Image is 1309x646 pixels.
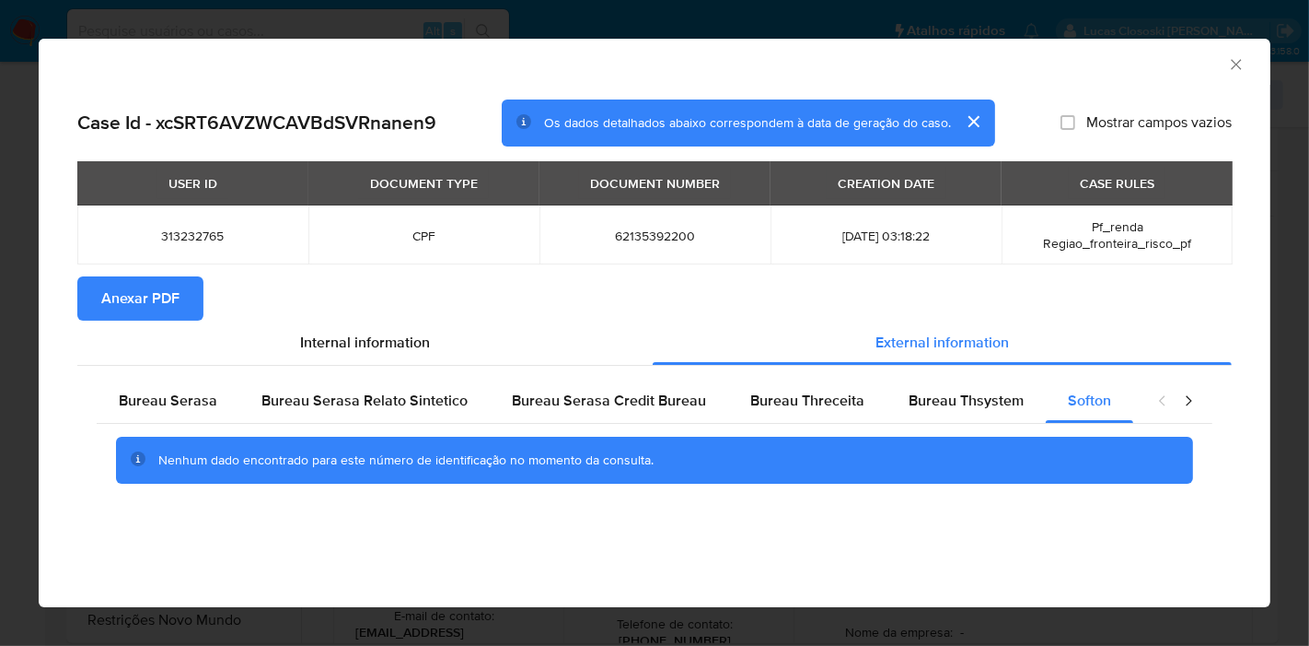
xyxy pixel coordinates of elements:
[1043,234,1191,253] span: Regiao_fronteira_risco_pf
[544,113,951,132] span: Os dados detalhados abaixo correspondem à data de geração do caso.
[827,168,946,199] div: CREATION DATE
[951,100,995,144] button: cerrar
[39,39,1270,607] div: closure-recommendation-modal
[512,390,706,411] span: Bureau Serasa Credit Bureau
[330,228,517,244] span: CPF
[562,228,748,244] span: 62135392200
[77,321,1232,365] div: Detailed info
[579,168,731,199] div: DOCUMENT NUMBER
[157,168,228,199] div: USER ID
[875,332,1009,353] span: External information
[261,390,468,411] span: Bureau Serasa Relato Sintetico
[359,168,489,199] div: DOCUMENT TYPE
[1069,168,1165,199] div: CASE RULES
[97,379,1139,423] div: Detailed external info
[1086,113,1232,132] span: Mostrar campos vazios
[909,390,1024,411] span: Bureau Thsystem
[77,276,203,321] button: Anexar PDF
[300,332,430,353] span: Internal information
[1092,217,1143,236] span: Pf_renda
[1227,55,1244,72] button: Fechar a janela
[77,111,436,135] h2: Case Id - xcSRT6AVZWCAVBdSVRnanen9
[119,390,217,411] span: Bureau Serasa
[158,451,654,469] span: Nenhum dado encontrado para este número de identificação no momento da consulta.
[750,390,864,411] span: Bureau Threceita
[1068,390,1111,411] span: Softon
[1060,115,1075,130] input: Mostrar campos vazios
[99,228,286,244] span: 313232765
[101,278,180,319] span: Anexar PDF
[793,228,979,244] span: [DATE] 03:18:22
